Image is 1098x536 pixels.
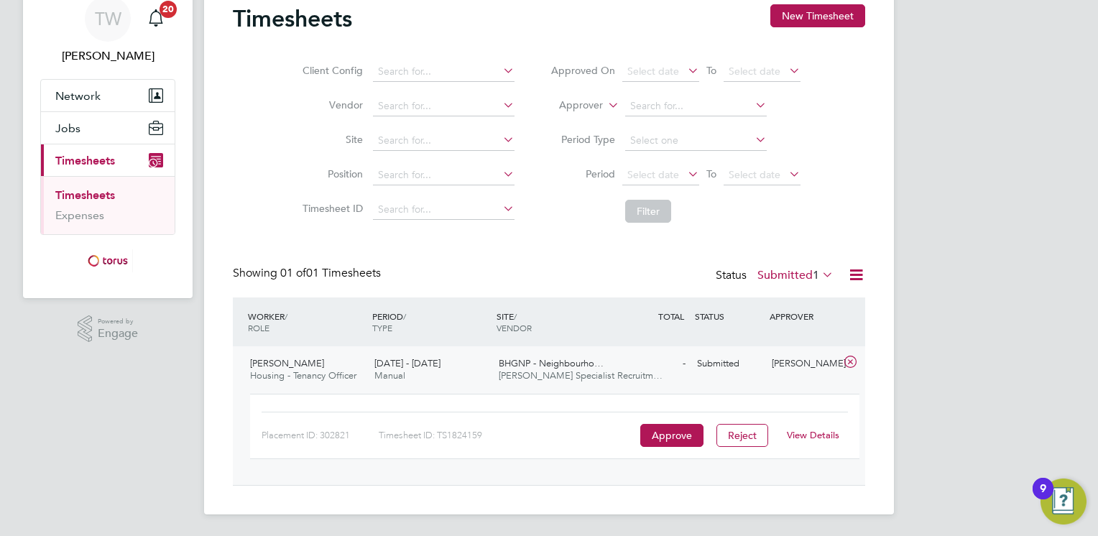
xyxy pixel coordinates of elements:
[403,310,406,322] span: /
[625,131,767,151] input: Select one
[55,154,115,167] span: Timesheets
[770,4,865,27] button: New Timesheet
[374,357,440,369] span: [DATE] - [DATE]
[98,315,138,328] span: Powered by
[41,112,175,144] button: Jobs
[702,165,721,183] span: To
[493,303,617,341] div: SITE
[658,310,684,322] span: TOTAL
[78,315,139,343] a: Powered byEngage
[373,200,515,220] input: Search for...
[766,303,841,329] div: APPROVER
[298,202,363,215] label: Timesheet ID
[298,133,363,146] label: Site
[280,266,306,280] span: 01 of
[248,322,269,333] span: ROLE
[766,352,841,376] div: [PERSON_NAME]
[55,208,104,222] a: Expenses
[372,322,392,333] span: TYPE
[617,352,691,376] div: -
[250,369,356,382] span: Housing - Tenancy Officer
[625,200,671,223] button: Filter
[233,266,384,281] div: Showing
[691,303,766,329] div: STATUS
[262,424,379,447] div: Placement ID: 302821
[499,357,604,369] span: BHGNP - Neighbourho…
[55,188,115,202] a: Timesheets
[550,167,615,180] label: Period
[757,268,834,282] label: Submitted
[40,249,175,272] a: Go to home page
[95,9,121,28] span: TW
[373,96,515,116] input: Search for...
[702,61,721,80] span: To
[83,249,133,272] img: torus-logo-retina.png
[369,303,493,341] div: PERIOD
[691,352,766,376] div: Submitted
[233,4,352,33] h2: Timesheets
[499,369,663,382] span: [PERSON_NAME] Specialist Recruitm…
[298,64,363,77] label: Client Config
[250,357,324,369] span: [PERSON_NAME]
[627,168,679,181] span: Select date
[40,47,175,65] span: Tricia Walker
[627,65,679,78] span: Select date
[373,131,515,151] input: Search for...
[41,176,175,234] div: Timesheets
[729,168,780,181] span: Select date
[813,268,819,282] span: 1
[298,167,363,180] label: Position
[280,266,381,280] span: 01 Timesheets
[285,310,287,322] span: /
[787,429,839,441] a: View Details
[41,144,175,176] button: Timesheets
[625,96,767,116] input: Search for...
[716,266,836,286] div: Status
[244,303,369,341] div: WORKER
[538,98,603,113] label: Approver
[550,133,615,146] label: Period Type
[1041,479,1087,525] button: Open Resource Center, 9 new notifications
[98,328,138,340] span: Engage
[550,64,615,77] label: Approved On
[298,98,363,111] label: Vendor
[55,89,101,103] span: Network
[497,322,532,333] span: VENDOR
[373,165,515,185] input: Search for...
[160,1,177,18] span: 20
[729,65,780,78] span: Select date
[1040,489,1046,507] div: 9
[379,424,637,447] div: Timesheet ID: TS1824159
[373,62,515,82] input: Search for...
[374,369,405,382] span: Manual
[55,121,80,135] span: Jobs
[41,80,175,111] button: Network
[716,424,768,447] button: Reject
[514,310,517,322] span: /
[640,424,703,447] button: Approve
